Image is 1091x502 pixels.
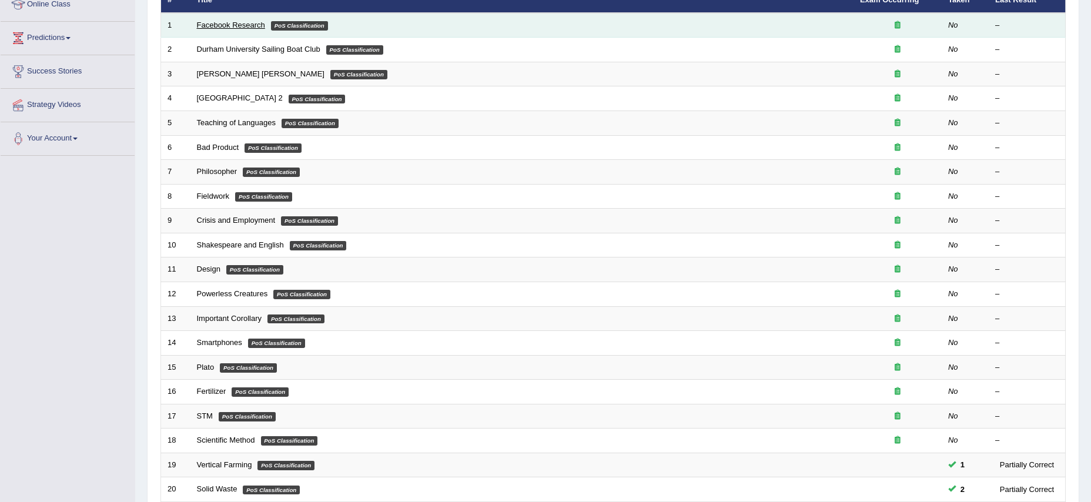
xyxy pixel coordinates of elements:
em: No [948,387,958,396]
em: No [948,69,958,78]
div: Exam occurring question [860,44,935,55]
div: Exam occurring question [860,166,935,178]
div: Exam occurring question [860,313,935,324]
div: – [995,264,1059,275]
div: Exam occurring question [860,411,935,422]
a: Durham University Sailing Boat Club [197,45,320,53]
div: Exam occurring question [860,362,935,373]
td: 19 [161,453,190,477]
em: PoS Classification [261,436,318,446]
a: Plato [197,363,215,372]
em: No [948,93,958,102]
div: – [995,93,1059,104]
div: – [995,435,1059,446]
div: – [995,313,1059,324]
a: Design [197,265,220,273]
em: PoS Classification [257,461,314,470]
td: 12 [161,282,190,306]
a: Powerless Creatures [197,289,268,298]
a: Solid Waste [197,484,237,493]
div: – [995,362,1059,373]
td: 16 [161,380,190,404]
em: PoS Classification [232,387,289,397]
em: No [948,265,958,273]
em: No [948,363,958,372]
em: PoS Classification [281,216,338,226]
td: 8 [161,184,190,209]
div: – [995,20,1059,31]
a: Philosopher [197,167,237,176]
div: – [995,289,1059,300]
a: STM [197,411,213,420]
a: Strategy Videos [1,89,135,118]
a: Bad Product [197,143,239,152]
div: Exam occurring question [860,142,935,153]
td: 13 [161,306,190,331]
a: Predictions [1,22,135,51]
td: 17 [161,404,190,429]
em: No [948,118,958,127]
td: 6 [161,135,190,160]
a: Fertilizer [197,387,226,396]
div: Exam occurring question [860,215,935,226]
em: No [948,192,958,200]
a: Fieldwork [197,192,230,200]
a: [PERSON_NAME] [PERSON_NAME] [197,69,324,78]
td: 1 [161,13,190,38]
em: PoS Classification [290,241,347,250]
em: PoS Classification [220,363,277,373]
a: Success Stories [1,55,135,85]
div: – [995,240,1059,251]
a: Teaching of Languages [197,118,276,127]
div: – [995,337,1059,349]
em: PoS Classification [248,339,305,348]
div: Exam occurring question [860,289,935,300]
td: 4 [161,86,190,111]
td: 9 [161,209,190,233]
td: 10 [161,233,190,257]
em: PoS Classification [243,168,300,177]
a: Scientific Method [197,436,255,444]
em: No [948,436,958,444]
div: Partially Correct [995,459,1059,471]
em: No [948,338,958,347]
em: PoS Classification [271,21,328,31]
td: 20 [161,477,190,502]
span: You can still take this question [956,483,969,496]
em: No [948,143,958,152]
td: 7 [161,160,190,185]
div: – [995,69,1059,80]
em: PoS Classification [243,486,300,495]
em: PoS Classification [330,70,387,79]
em: PoS Classification [226,265,283,275]
a: Smartphones [197,338,242,347]
div: Exam occurring question [860,20,935,31]
div: – [995,166,1059,178]
div: – [995,142,1059,153]
em: No [948,240,958,249]
div: Partially Correct [995,483,1059,496]
div: – [995,386,1059,397]
div: Exam occurring question [860,435,935,446]
div: Exam occurring question [860,93,935,104]
em: PoS Classification [245,143,302,153]
em: PoS Classification [219,412,276,421]
div: – [995,44,1059,55]
em: No [948,289,958,298]
a: Vertical Farming [197,460,252,469]
div: Exam occurring question [860,191,935,202]
span: You can still take this question [956,459,969,471]
div: Exam occurring question [860,240,935,251]
div: – [995,215,1059,226]
div: Exam occurring question [860,118,935,129]
em: PoS Classification [267,314,324,324]
a: Your Account [1,122,135,152]
em: No [948,314,958,323]
em: No [948,411,958,420]
a: Shakespeare and English [197,240,284,249]
a: Facebook Research [197,21,265,29]
em: PoS Classification [282,119,339,128]
em: No [948,167,958,176]
div: – [995,191,1059,202]
em: No [948,216,958,225]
